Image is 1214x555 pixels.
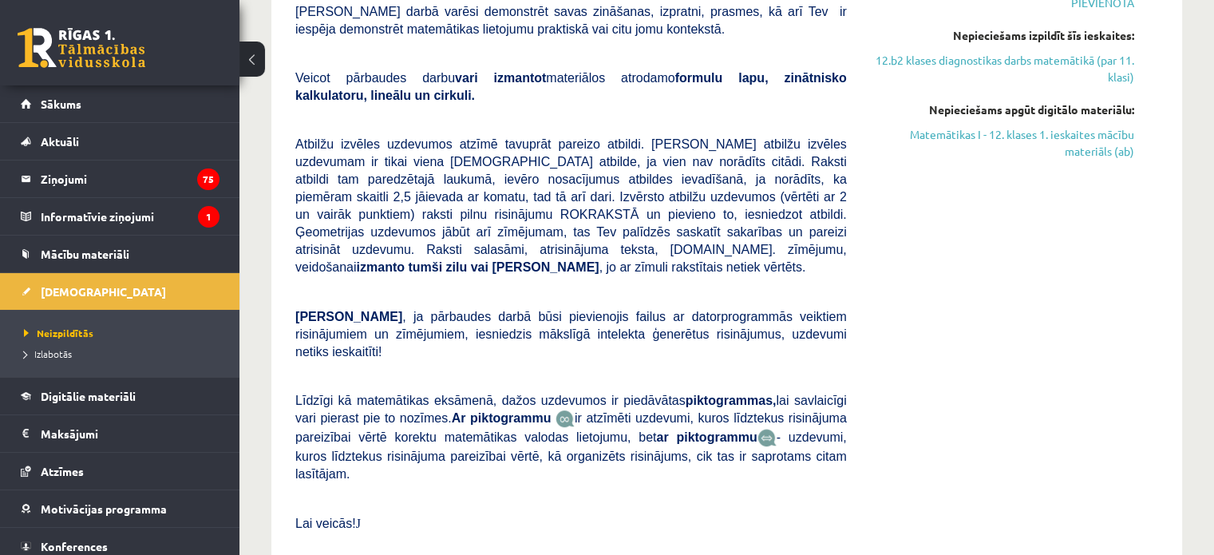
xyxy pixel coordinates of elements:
[41,97,81,111] span: Sākums
[21,85,219,122] a: Sākums
[21,161,219,197] a: Ziņojumi75
[18,28,145,68] a: Rīgas 1. Tālmācības vidusskola
[295,310,847,359] span: , ja pārbaudes darbā būsi pievienojis failus ar datorprogrammās veiktiem risinājumiem un zīmējumi...
[757,429,777,447] img: wKvN42sLe3LLwAAAABJRU5ErkJggg==
[295,71,847,102] b: formulu lapu, zinātnisko kalkulatoru, lineālu un cirkuli.
[295,310,402,323] span: [PERSON_NAME]
[21,198,219,235] a: Informatīvie ziņojumi1
[871,126,1134,160] a: Matemātikas I - 12. klases 1. ieskaites mācību materiāls (ab)
[452,411,552,425] b: Ar piktogrammu
[24,347,223,361] a: Izlabotās
[295,5,847,36] span: [PERSON_NAME] darbā varēsi demonstrēt savas zināšanas, izpratni, prasmes, kā arī Tev ir iespēja d...
[357,260,405,274] b: izmanto
[41,501,167,516] span: Motivācijas programma
[871,27,1134,44] div: Nepieciešams izpildīt šīs ieskaites:
[295,71,847,102] span: Veicot pārbaudes darbu materiālos atrodamo
[21,273,219,310] a: [DEMOGRAPHIC_DATA]
[41,415,219,452] legend: Maksājumi
[21,123,219,160] a: Aktuāli
[41,539,108,553] span: Konferences
[408,260,599,274] b: tumši zilu vai [PERSON_NAME]
[295,137,847,274] span: Atbilžu izvēles uzdevumos atzīmē tavuprāt pareizo atbildi. [PERSON_NAME] atbilžu izvēles uzdevuma...
[871,52,1134,85] a: 12.b2 klases diagnostikas darbs matemātikā (par 11. klasi)
[198,206,219,228] i: 1
[295,411,847,444] span: ir atzīmēti uzdevumi, kuros līdztekus risinājuma pareizībai vērtē korektu matemātikas valodas lie...
[41,134,79,149] span: Aktuāli
[41,284,166,299] span: [DEMOGRAPHIC_DATA]
[24,326,223,340] a: Neizpildītās
[686,394,777,407] b: piktogrammas,
[21,453,219,490] a: Atzīmes
[21,415,219,452] a: Maksājumi
[556,410,575,428] img: JfuEzvunn4EvwAAAAASUVORK5CYII=
[41,198,219,235] legend: Informatīvie ziņojumi
[356,517,361,530] span: J
[455,71,546,85] b: vari izmantot
[41,161,219,197] legend: Ziņojumi
[21,378,219,414] a: Digitālie materiāli
[871,101,1134,118] div: Nepieciešams apgūt digitālo materiālu:
[24,347,72,360] span: Izlabotās
[21,490,219,527] a: Motivācijas programma
[295,394,847,425] span: Līdzīgi kā matemātikas eksāmenā, dažos uzdevumos ir piedāvātas lai savlaicīgi vari pierast pie to...
[656,430,757,444] b: ar piktogrammu
[41,464,84,478] span: Atzīmes
[295,517,356,530] span: Lai veicās!
[197,168,219,190] i: 75
[21,236,219,272] a: Mācību materiāli
[41,247,129,261] span: Mācību materiāli
[41,389,136,403] span: Digitālie materiāli
[295,430,847,481] span: - uzdevumi, kuros līdztekus risinājuma pareizībai vērtē, kā organizēts risinājums, cik tas ir sap...
[24,327,93,339] span: Neizpildītās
